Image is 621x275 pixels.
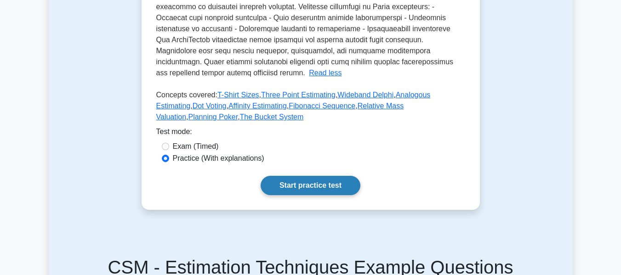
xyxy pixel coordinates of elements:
[173,141,219,152] label: Exam (Timed)
[228,102,287,110] a: Affinity Estimating
[156,126,465,141] div: Test mode:
[173,153,264,164] label: Practice (With explanations)
[337,91,393,99] a: Wideband Delphi
[240,113,304,121] a: The Bucket System
[217,91,259,99] a: T-Shirt Sizes
[309,67,342,79] button: Read less
[289,102,355,110] a: Fibonacci Sequence
[193,102,227,110] a: Dot Voting
[156,90,465,126] p: Concepts covered: , , , , , , , , ,
[188,113,238,121] a: Planning Poker
[261,91,336,99] a: Three Point Estimating
[261,176,360,195] a: Start practice test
